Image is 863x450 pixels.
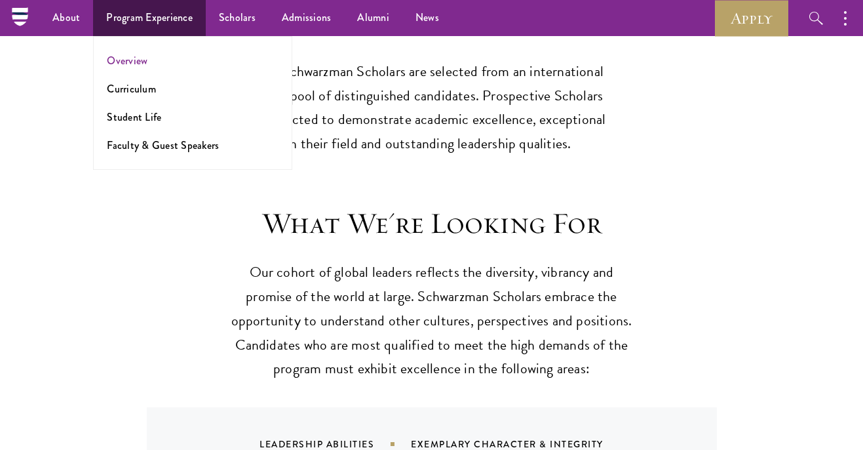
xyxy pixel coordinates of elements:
h3: What We're Looking For [229,205,635,242]
a: Overview [107,53,147,68]
p: Our cohort of global leaders reflects the diversity, vibrancy and promise of the world at large. ... [229,260,635,382]
p: Schwarzman Scholars are selected from an international pool of distinguished candidates. Prospect... [245,38,619,157]
a: Curriculum [107,81,156,96]
a: Student Life [107,110,161,125]
a: Faculty & Guest Speakers [107,138,219,153]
